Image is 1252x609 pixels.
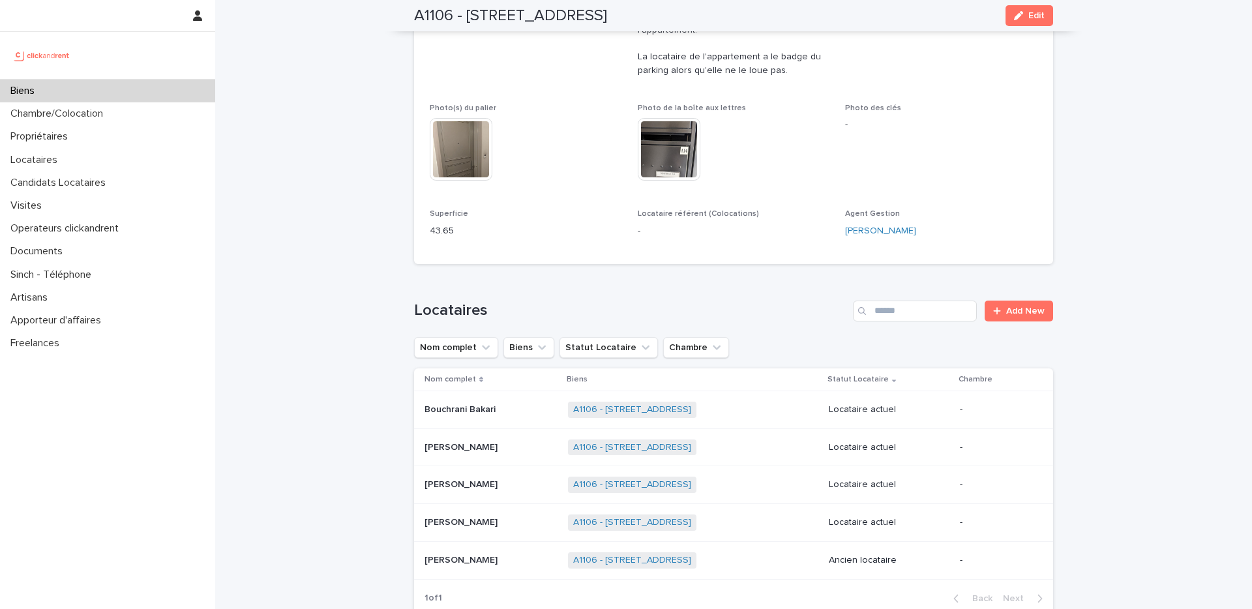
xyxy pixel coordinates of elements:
p: Locataire actuel [829,442,949,453]
p: Chambre/Colocation [5,108,113,120]
p: Biens [5,85,45,97]
tr: [PERSON_NAME][PERSON_NAME] A1106 - [STREET_ADDRESS] Locataire actuel- [414,428,1053,466]
span: Photo de la boîte aux lettres [638,104,746,112]
p: - [960,404,1032,415]
p: - [845,118,1037,132]
p: Biens [567,372,588,387]
button: Nom complet [414,337,498,358]
p: Artisans [5,291,58,304]
a: [PERSON_NAME] [845,224,916,238]
span: Agent Gestion [845,210,900,218]
p: [PERSON_NAME] [425,552,500,566]
h2: A1106 - [STREET_ADDRESS] [414,7,607,25]
span: Back [964,594,992,603]
p: Locataire actuel [829,479,949,490]
span: Photo(s) du palier [430,104,496,112]
button: Statut Locataire [559,337,658,358]
p: [PERSON_NAME] [425,477,500,490]
a: Add New [985,301,1053,321]
p: Chambre [959,372,992,387]
button: Back [943,593,998,604]
p: Ancien locataire [829,555,949,566]
p: Bouchrani Bakari [425,402,498,415]
p: [PERSON_NAME] [425,514,500,528]
button: Edit [1006,5,1053,26]
span: Add New [1006,306,1045,316]
p: 43.65 [430,224,622,238]
tr: [PERSON_NAME][PERSON_NAME] A1106 - [STREET_ADDRESS] Locataire actuel- [414,466,1053,504]
p: Locataires [5,154,68,166]
tr: [PERSON_NAME][PERSON_NAME] A1106 - [STREET_ADDRESS] Locataire actuel- [414,504,1053,542]
p: Operateurs clickandrent [5,222,129,235]
a: A1106 - [STREET_ADDRESS] [573,555,691,566]
a: A1106 - [STREET_ADDRESS] [573,479,691,490]
p: - [638,224,830,238]
p: Apporteur d'affaires [5,314,112,327]
tr: [PERSON_NAME][PERSON_NAME] A1106 - [STREET_ADDRESS] Ancien locataire- [414,542,1053,580]
p: Locataire actuel [829,404,949,415]
a: A1106 - [STREET_ADDRESS] [573,517,691,528]
p: [PERSON_NAME] [425,439,500,453]
h1: Locataires [414,301,848,320]
button: Chambre [663,337,729,358]
p: Nom complet [425,372,476,387]
a: A1106 - [STREET_ADDRESS] [573,442,691,453]
button: Biens [503,337,554,358]
p: - [960,517,1032,528]
p: Freelances [5,337,70,349]
p: - [960,442,1032,453]
p: Statut Locataire [827,372,889,387]
span: Photo des clés [845,104,901,112]
span: Superficie [430,210,468,218]
p: Candidats Locataires [5,177,116,189]
button: Next [998,593,1053,604]
p: Propriétaires [5,130,78,143]
p: - [960,555,1032,566]
span: Next [1003,594,1032,603]
span: Locataire référent (Colocations) [638,210,759,218]
p: Locataire actuel [829,517,949,528]
p: Sinch - Téléphone [5,269,102,281]
tr: Bouchrani BakariBouchrani Bakari A1106 - [STREET_ADDRESS] Locataire actuel- [414,391,1053,428]
img: UCB0brd3T0yccxBKYDjQ [10,42,74,68]
p: - [960,479,1032,490]
p: Documents [5,245,73,258]
span: Edit [1028,11,1045,20]
p: Visites [5,200,52,212]
a: A1106 - [STREET_ADDRESS] [573,404,691,415]
input: Search [853,301,977,321]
